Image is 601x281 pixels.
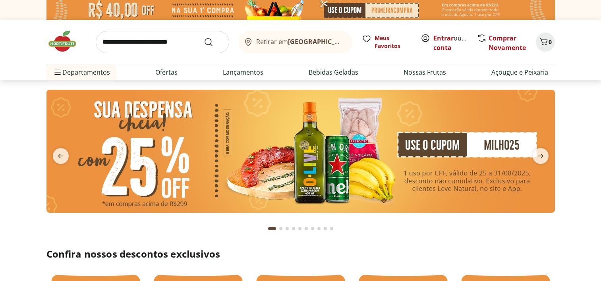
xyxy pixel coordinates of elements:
[309,219,316,238] button: Go to page 7 from fs-carousel
[489,34,526,52] a: Comprar Novamente
[375,34,411,50] span: Meus Favoritos
[155,67,178,77] a: Ofertas
[267,219,278,238] button: Current page from fs-carousel
[288,37,422,46] b: [GEOGRAPHIC_DATA]/[GEOGRAPHIC_DATA]
[433,33,469,52] span: ou
[536,33,555,52] button: Carrinho
[278,219,284,238] button: Go to page 2 from fs-carousel
[491,67,548,77] a: Açougue e Peixaria
[549,38,552,46] span: 0
[46,248,555,260] h2: Confira nossos descontos exclusivos
[204,37,223,47] button: Submit Search
[316,219,322,238] button: Go to page 8 from fs-carousel
[46,29,86,53] img: Hortifruti
[256,38,344,45] span: Retirar em
[362,34,411,50] a: Meus Favoritos
[526,148,555,164] button: next
[53,63,110,82] span: Departamentos
[284,219,290,238] button: Go to page 3 from fs-carousel
[329,219,335,238] button: Go to page 10 from fs-carousel
[290,219,297,238] button: Go to page 4 from fs-carousel
[303,219,309,238] button: Go to page 6 from fs-carousel
[53,63,62,82] button: Menu
[309,67,358,77] a: Bebidas Geladas
[433,34,454,42] a: Entrar
[297,219,303,238] button: Go to page 5 from fs-carousel
[404,67,446,77] a: Nossas Frutas
[239,31,352,53] button: Retirar em[GEOGRAPHIC_DATA]/[GEOGRAPHIC_DATA]
[322,219,329,238] button: Go to page 9 from fs-carousel
[46,90,555,213] img: cupom
[433,34,477,52] a: Criar conta
[46,148,75,164] button: previous
[96,31,229,53] input: search
[223,67,263,77] a: Lançamentos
